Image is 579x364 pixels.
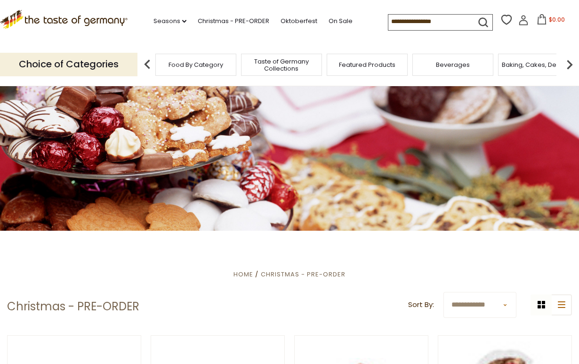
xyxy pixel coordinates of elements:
img: previous arrow [138,55,157,74]
a: Home [233,270,253,279]
span: $0.00 [549,16,565,24]
a: Featured Products [339,61,395,68]
a: On Sale [329,16,353,26]
button: $0.00 [531,14,571,28]
a: Beverages [436,61,470,68]
img: next arrow [560,55,579,74]
label: Sort By: [408,299,434,311]
a: Seasons [153,16,186,26]
a: Taste of Germany Collections [244,58,319,72]
a: Christmas - PRE-ORDER [198,16,269,26]
a: Baking, Cakes, Desserts [502,61,575,68]
h1: Christmas - PRE-ORDER [7,299,139,314]
a: Food By Category [169,61,223,68]
a: Oktoberfest [281,16,317,26]
a: Christmas - PRE-ORDER [261,270,346,279]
